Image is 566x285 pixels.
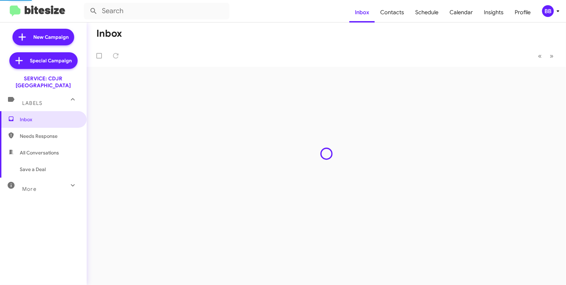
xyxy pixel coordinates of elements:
span: Special Campaign [30,57,72,64]
h1: Inbox [96,28,122,39]
a: Contacts [375,2,410,23]
a: Special Campaign [9,52,78,69]
span: All Conversations [20,149,59,156]
button: BB [536,5,558,17]
input: Search [84,3,229,19]
a: Profile [509,2,536,23]
nav: Page navigation example [534,49,558,63]
a: Schedule [410,2,444,23]
span: Inbox [20,116,79,123]
div: BB [542,5,554,17]
button: Previous [534,49,546,63]
a: Calendar [444,2,478,23]
span: « [538,52,542,60]
a: Inbox [349,2,375,23]
span: More [22,186,36,192]
button: Next [546,49,558,63]
span: Needs Response [20,133,79,140]
a: New Campaign [12,29,74,45]
span: Save a Deal [20,166,46,173]
span: New Campaign [33,34,69,41]
span: Labels [22,100,42,106]
span: » [550,52,554,60]
a: Insights [478,2,509,23]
